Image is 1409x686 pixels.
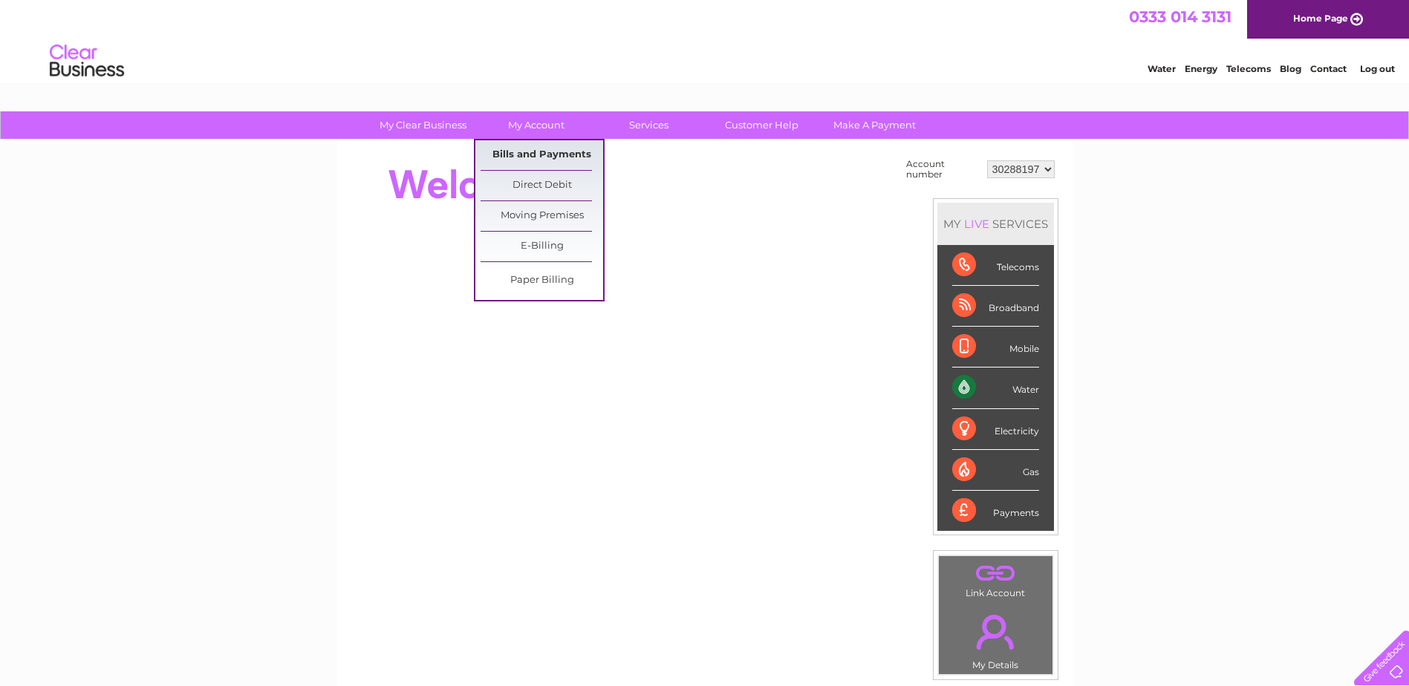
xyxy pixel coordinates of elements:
[902,155,983,183] td: Account number
[1310,63,1347,74] a: Contact
[961,217,992,231] div: LIVE
[481,201,603,231] a: Moving Premises
[952,491,1039,531] div: Payments
[943,560,1049,586] a: .
[952,450,1039,491] div: Gas
[952,286,1039,327] div: Broadband
[481,232,603,261] a: E-Billing
[481,171,603,200] a: Direct Debit
[938,602,1053,675] td: My Details
[943,606,1049,658] a: .
[1360,63,1395,74] a: Log out
[475,111,597,139] a: My Account
[588,111,710,139] a: Services
[937,203,1054,245] div: MY SERVICES
[813,111,936,139] a: Make A Payment
[362,111,484,139] a: My Clear Business
[49,39,125,84] img: logo.png
[700,111,823,139] a: Customer Help
[481,140,603,170] a: Bills and Payments
[1280,63,1301,74] a: Blog
[952,245,1039,286] div: Telecoms
[952,409,1039,450] div: Electricity
[952,367,1039,408] div: Water
[354,8,1056,72] div: Clear Business is a trading name of Verastar Limited (registered in [GEOGRAPHIC_DATA] No. 3667643...
[1185,63,1217,74] a: Energy
[952,327,1039,367] div: Mobile
[481,266,603,295] a: Paper Billing
[1226,63,1271,74] a: Telecoms
[1129,7,1231,26] a: 0333 014 3131
[938,555,1053,602] td: Link Account
[1148,63,1176,74] a: Water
